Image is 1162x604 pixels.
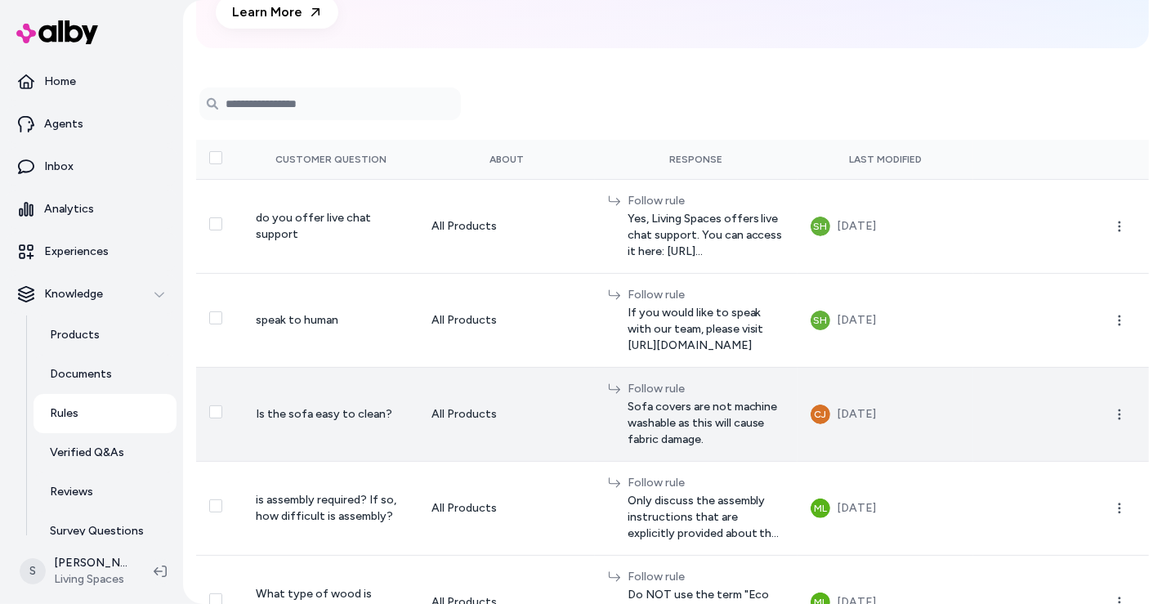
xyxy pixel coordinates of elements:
[7,147,177,186] a: Inbox
[44,159,74,175] p: Inbox
[256,313,338,327] span: speak to human
[811,405,830,424] button: CJ
[7,190,177,229] a: Analytics
[34,394,177,433] a: Rules
[44,244,109,260] p: Experiences
[16,20,98,44] img: alby Logo
[20,558,46,584] span: S
[256,211,371,241] span: do you offer live chat support
[628,569,784,585] div: Follow rule
[431,153,581,166] div: About
[44,116,83,132] p: Agents
[628,305,784,354] span: If you would like to speak with our team, please visit [URL][DOMAIN_NAME]
[34,472,177,512] a: Reviews
[34,433,177,472] a: Verified Q&As
[431,406,581,423] div: All Products
[54,571,127,588] span: Living Spaces
[837,405,876,424] div: [DATE]
[50,366,112,383] p: Documents
[50,523,144,539] p: Survey Questions
[209,499,222,512] button: Select row
[811,311,830,330] button: SH
[628,475,784,491] div: Follow rule
[256,407,392,421] span: Is the sofa easy to clean?
[837,499,876,518] div: [DATE]
[431,500,581,517] div: All Products
[50,327,100,343] p: Products
[811,217,830,236] button: SH
[209,217,222,230] button: Select row
[50,405,78,422] p: Rules
[44,201,94,217] p: Analytics
[256,493,396,523] span: is assembly required? If so, how difficult is assembly?
[7,62,177,101] a: Home
[34,355,177,394] a: Documents
[628,193,784,209] div: Follow rule
[431,218,581,235] div: All Products
[34,512,177,551] a: Survey Questions
[811,153,960,166] div: Last Modified
[44,286,103,302] p: Knowledge
[7,105,177,144] a: Agents
[10,545,141,597] button: S[PERSON_NAME]Living Spaces
[34,315,177,355] a: Products
[50,484,93,500] p: Reviews
[811,499,830,518] button: ML
[431,312,581,329] div: All Products
[50,445,124,461] p: Verified Q&As
[837,217,876,236] div: [DATE]
[628,211,784,260] span: Yes, Living Spaces offers live chat support. You can access it here: [URL][DOMAIN_NAME]
[7,232,177,271] a: Experiences
[209,311,222,324] button: Select row
[209,151,222,164] button: Select all
[837,311,876,330] div: [DATE]
[628,287,784,303] div: Follow rule
[54,555,127,571] p: [PERSON_NAME]
[628,493,784,542] span: Only discuss the assembly instructions that are explicitly provided about the product. Do NOT gau...
[44,74,76,90] p: Home
[7,275,177,314] button: Knowledge
[628,381,784,397] div: Follow rule
[256,153,405,166] div: Customer Question
[608,153,784,166] div: Response
[628,399,784,448] span: Sofa covers are not machine washable as this will cause fabric damage.
[209,405,222,418] button: Select row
